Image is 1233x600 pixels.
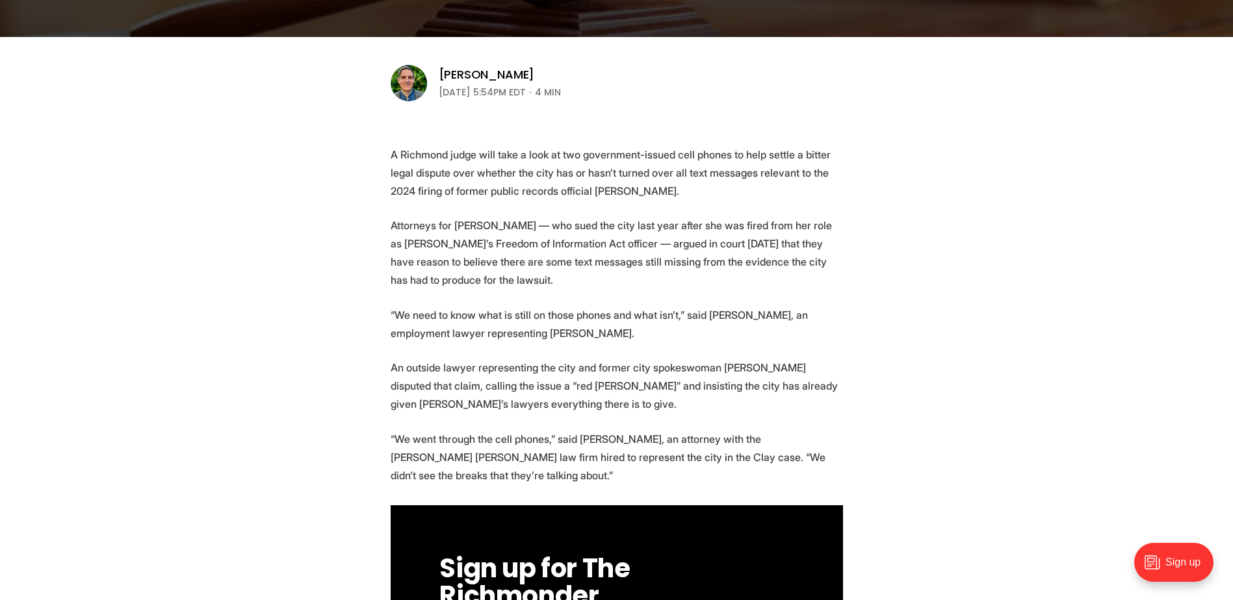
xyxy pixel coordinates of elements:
iframe: portal-trigger [1123,536,1233,600]
p: A Richmond judge will take a look at two government-issued cell phones to help settle a bitter le... [391,145,843,200]
img: Graham Moomaw [391,65,427,101]
span: 4 min [535,84,561,100]
p: “We need to know what is still on those phones and what isn’t,” said [PERSON_NAME], an employment... [391,306,843,342]
p: Attorneys for [PERSON_NAME] — who sued the city last year after she was fired from her role as [P... [391,216,843,289]
p: “We went through the cell phones,” said [PERSON_NAME], an attorney with the [PERSON_NAME] [PERSON... [391,430,843,484]
p: An outside lawyer representing the city and former city spokeswoman [PERSON_NAME] disputed that c... [391,358,843,413]
time: [DATE] 5:54PM EDT [439,84,526,100]
a: [PERSON_NAME] [439,67,535,82]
